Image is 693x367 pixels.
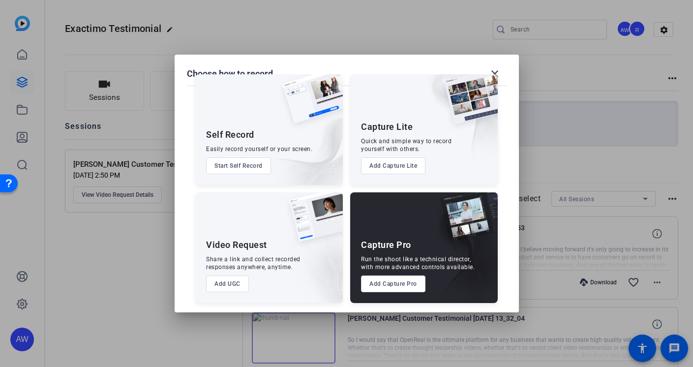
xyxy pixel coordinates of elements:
[257,95,343,185] img: embarkstudio-self-record.png
[410,74,498,173] img: embarkstudio-capture-lite.png
[437,74,498,134] img: capture-lite.png
[206,275,249,292] button: Add UGC
[206,239,267,251] div: Video Request
[489,68,501,80] mat-icon: close
[206,129,254,141] div: Self Record
[361,275,425,292] button: Add Capture Pro
[187,68,273,80] h1: Choose how to record
[361,137,452,153] div: Quick and simple way to record yourself with others.
[206,255,301,271] div: Share a link and collect recorded responses anywhere, anytime.
[361,157,425,174] button: Add Capture Lite
[206,157,271,174] button: Start Self Record
[361,121,413,133] div: Capture Lite
[286,223,343,303] img: embarkstudio-ugc-content.png
[206,145,312,153] div: Easily record yourself or your screen.
[425,205,498,303] img: embarkstudio-capture-pro.png
[361,255,475,271] div: Run the shoot like a technical director, with more advanced controls available.
[282,192,343,252] img: ugc-content.png
[361,239,411,251] div: Capture Pro
[433,192,498,252] img: capture-pro.png
[275,74,343,133] img: self-record.png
